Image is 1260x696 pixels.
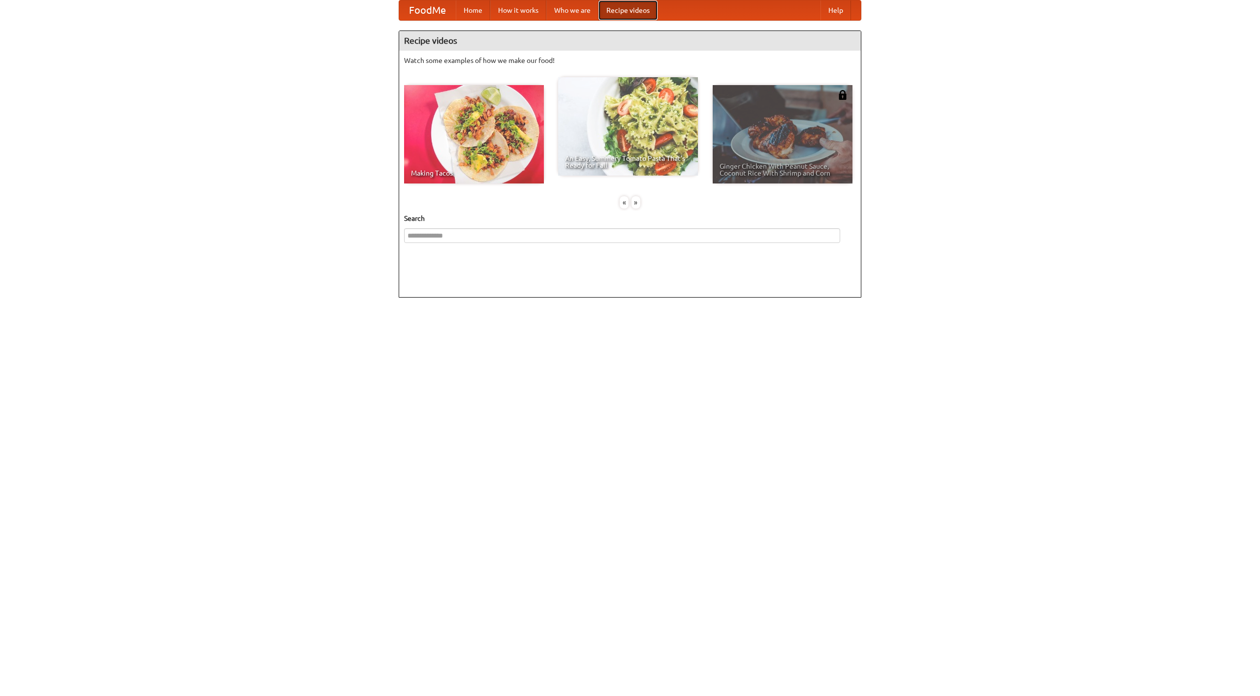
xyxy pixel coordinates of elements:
span: Making Tacos [411,170,537,177]
a: Making Tacos [404,85,544,183]
img: 483408.png [838,90,848,100]
h4: Recipe videos [399,31,861,51]
a: Help [820,0,851,20]
a: Who we are [546,0,598,20]
a: FoodMe [399,0,456,20]
h5: Search [404,213,856,223]
a: How it works [490,0,546,20]
div: » [631,196,640,209]
p: Watch some examples of how we make our food! [404,56,856,65]
a: Home [456,0,490,20]
div: « [620,196,629,209]
a: An Easy, Summery Tomato Pasta That's Ready for Fall [558,77,698,176]
span: An Easy, Summery Tomato Pasta That's Ready for Fall [565,155,691,169]
a: Recipe videos [598,0,658,20]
